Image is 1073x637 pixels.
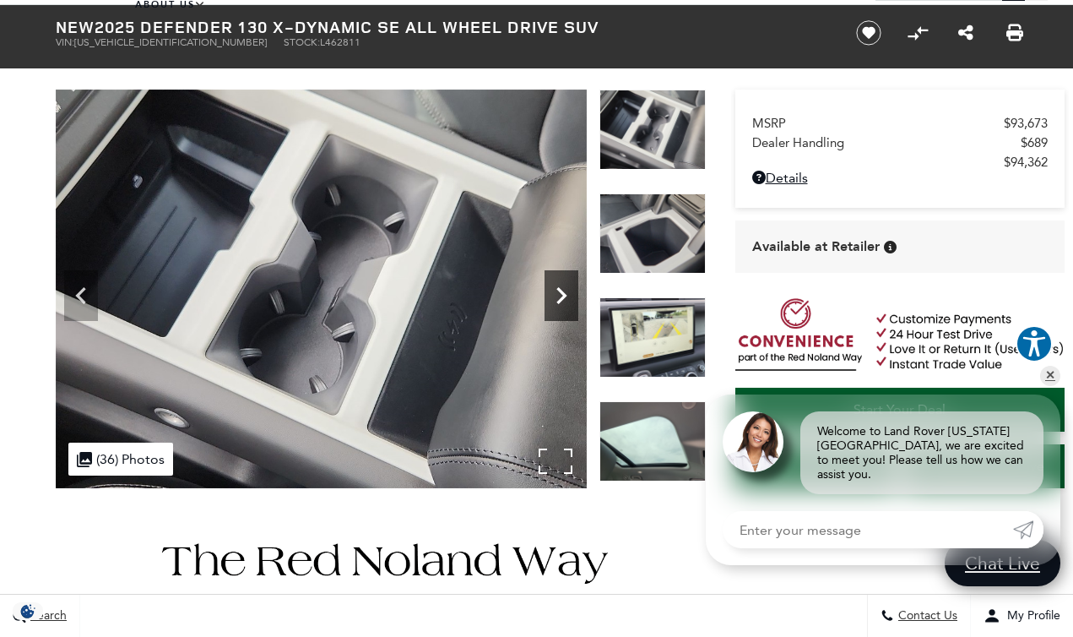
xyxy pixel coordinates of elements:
[56,90,587,488] img: New 2025 Gondwana Stone LAND ROVER X-Dynamic SE image 24
[971,595,1073,637] button: Open user profile menu
[850,19,887,46] button: Save vehicle
[320,36,360,48] span: L462811
[723,511,1013,548] input: Enter your message
[1004,116,1048,131] span: $93,673
[284,36,320,48] span: Stock:
[599,401,706,482] img: New 2025 Gondwana Stone LAND ROVER X-Dynamic SE image 27
[1006,23,1023,43] a: Print this New 2025 Defender 130 X-Dynamic SE All Wheel Drive SUV
[752,170,1048,186] a: Details
[958,23,973,43] a: Share this New 2025 Defender 130 X-Dynamic SE All Wheel Drive SUV
[599,297,706,378] img: New 2025 Gondwana Stone LAND ROVER X-Dynamic SE image 26
[905,20,930,46] button: Compare Vehicle
[1013,511,1043,548] a: Submit
[1016,325,1053,366] aside: Accessibility Help Desk
[545,270,578,321] div: Next
[884,241,897,253] div: Vehicle is in stock and ready for immediate delivery. Due to demand, availability is subject to c...
[8,602,47,620] img: Opt-Out Icon
[1021,135,1048,150] span: $689
[599,193,706,274] img: New 2025 Gondwana Stone LAND ROVER X-Dynamic SE image 25
[56,18,828,36] h1: 2025 Defender 130 X-Dynamic SE All Wheel Drive SUV
[752,116,1048,131] a: MSRP $93,673
[752,135,1048,150] a: Dealer Handling $689
[74,36,267,48] span: [US_VEHICLE_IDENTIFICATION_NUMBER]
[752,116,1004,131] span: MSRP
[56,36,74,48] span: VIN:
[599,90,706,170] img: New 2025 Gondwana Stone LAND ROVER X-Dynamic SE image 24
[1000,609,1060,623] span: My Profile
[894,609,957,623] span: Contact Us
[8,602,47,620] section: Click to Open Cookie Consent Modal
[1016,325,1053,362] button: Explore your accessibility options
[723,411,783,472] img: Agent profile photo
[752,135,1021,150] span: Dealer Handling
[64,270,98,321] div: Previous
[800,411,1043,494] div: Welcome to Land Rover [US_STATE][GEOGRAPHIC_DATA], we are excited to meet you! Please tell us how...
[752,237,880,256] span: Available at Retailer
[68,443,173,476] div: (36) Photos
[56,15,95,38] strong: New
[735,388,1065,432] a: Start Your Deal
[752,155,1048,170] a: $94,362
[1004,155,1048,170] span: $94,362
